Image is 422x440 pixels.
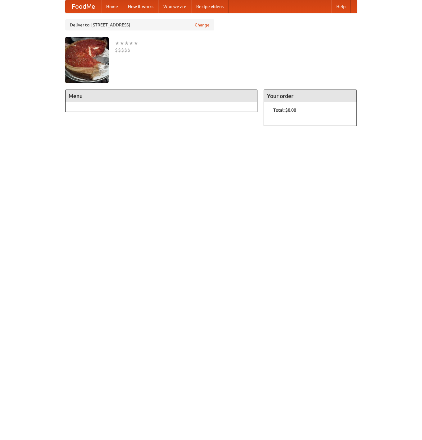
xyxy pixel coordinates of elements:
a: Who we are [158,0,191,13]
li: ★ [115,40,120,47]
li: ★ [124,40,129,47]
h4: Your order [264,90,356,102]
a: Help [331,0,351,13]
li: $ [127,47,130,53]
li: ★ [134,40,138,47]
li: $ [115,47,118,53]
a: Change [195,22,210,28]
li: $ [121,47,124,53]
li: ★ [129,40,134,47]
div: Deliver to: [STREET_ADDRESS] [65,19,214,30]
b: Total: $0.00 [273,108,296,113]
a: Recipe videos [191,0,229,13]
li: ★ [120,40,124,47]
h4: Menu [66,90,257,102]
li: $ [118,47,121,53]
a: FoodMe [66,0,101,13]
a: Home [101,0,123,13]
img: angular.jpg [65,37,109,83]
li: $ [124,47,127,53]
a: How it works [123,0,158,13]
